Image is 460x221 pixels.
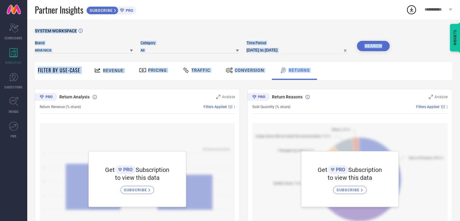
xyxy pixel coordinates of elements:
[357,41,390,51] button: Search
[435,95,448,99] span: Analyse
[272,94,303,99] span: Return Reasons
[136,166,170,173] span: Subscription
[336,188,361,192] span: SUBSCRIBE
[86,5,136,15] a: SUBSCRIBEPRO
[40,105,81,109] span: Return Revenue (% share)
[5,36,23,40] span: SCORECARDS
[35,41,133,45] span: Brand
[8,109,19,114] span: TRENDS
[87,8,114,13] span: SUBSCRIBE
[38,67,80,74] span: Filter By Use-Case
[252,105,290,109] span: Sold Quantity (% share)
[124,8,133,13] span: PRO
[35,28,77,33] span: SYSTEM WORKSPACE
[429,95,433,99] svg: Zoom
[222,95,235,99] span: Analyse
[35,93,57,102] div: Premium
[191,68,210,73] span: Traffic
[115,174,160,181] span: to view this data
[11,134,17,138] span: FWD
[122,167,133,173] span: PRO
[447,105,448,109] span: |
[148,68,167,73] span: Pricing
[318,166,328,173] span: Get
[247,93,270,102] div: Premium
[235,68,264,73] span: Conversion
[234,105,235,109] span: |
[103,68,124,73] span: Revenue
[416,105,439,109] span: Filters Applied
[289,68,309,73] span: Returns
[105,166,115,173] span: Get
[204,105,227,109] span: Filters Applied
[333,181,367,194] a: SUBSCRIBE
[124,188,148,192] span: SUBSCRIBE
[121,181,154,194] a: SUBSCRIBE
[5,60,22,65] span: WORKSPACE
[59,94,90,99] span: Return Analysis
[349,166,382,173] span: Subscription
[247,41,349,45] span: Time Period
[247,47,349,54] input: Select time period
[328,174,372,181] span: to view this data
[35,4,83,16] span: Partner Insights
[216,95,220,99] svg: Zoom
[335,167,346,173] span: PRO
[5,85,23,89] span: SUGGESTIONS
[406,4,417,15] div: Open download list
[141,41,239,45] span: Category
